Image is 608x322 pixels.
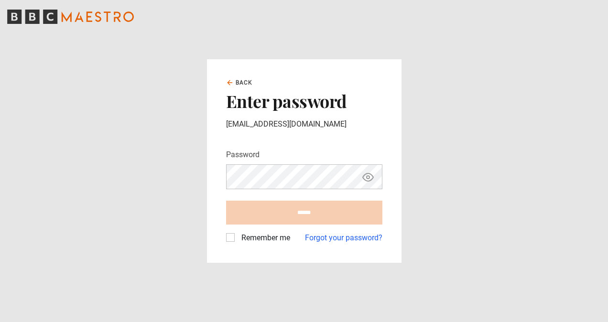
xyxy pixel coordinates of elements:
p: [EMAIL_ADDRESS][DOMAIN_NAME] [226,118,382,130]
button: Show password [360,169,376,185]
label: Remember me [238,232,290,244]
h2: Enter password [226,91,382,111]
label: Password [226,149,260,161]
svg: BBC Maestro [7,10,134,24]
a: Forgot your password? [305,232,382,244]
span: Back [236,78,253,87]
a: Back [226,78,253,87]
